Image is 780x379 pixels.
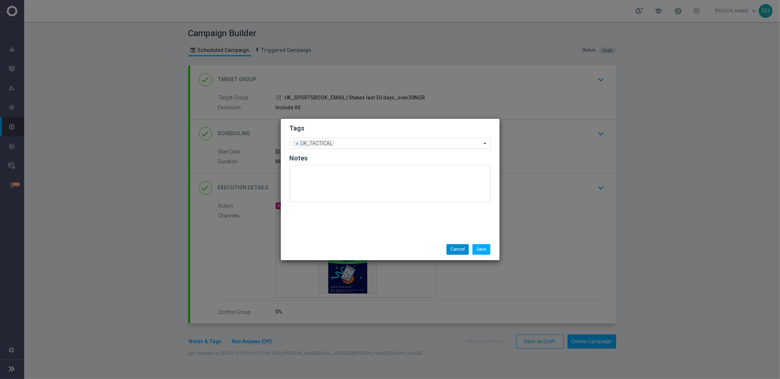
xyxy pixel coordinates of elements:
span: × [294,140,301,147]
span: UK_TACTICAL [299,140,335,147]
ng-select: UK_TACTICAL [290,138,491,149]
button: Save [472,244,490,254]
h2: Notes [290,154,491,163]
h2: Tags [290,124,491,133]
button: Cancel [446,244,469,254]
